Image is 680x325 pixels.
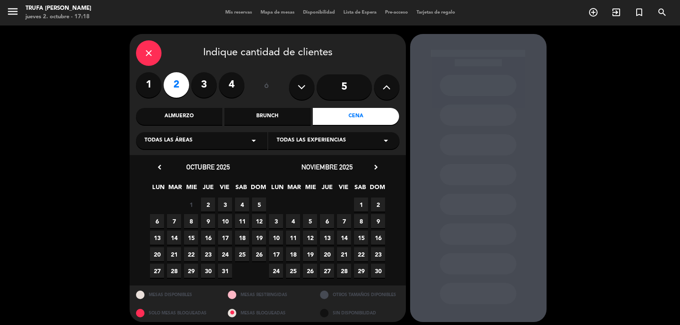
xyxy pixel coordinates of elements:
span: 9 [201,214,215,228]
span: LUN [151,182,165,196]
span: 20 [150,247,164,261]
span: JUE [201,182,215,196]
i: turned_in_not [634,7,644,17]
span: 15 [184,231,198,245]
span: DOM [251,182,265,196]
div: MESAS BLOQUEADAS [221,304,314,322]
span: JUE [320,182,334,196]
div: ó [253,72,280,102]
div: Almuerzo [136,108,222,125]
span: 3 [269,214,283,228]
span: 24 [218,247,232,261]
span: 5 [252,198,266,212]
span: 11 [235,214,249,228]
span: Lista de Espera [339,10,381,15]
span: 27 [320,264,334,278]
span: 4 [235,198,249,212]
span: MIE [303,182,317,196]
i: chevron_right [371,163,380,172]
span: MAR [168,182,182,196]
span: 13 [150,231,164,245]
span: 23 [371,247,385,261]
span: 12 [252,214,266,228]
span: 31 [218,264,232,278]
i: arrow_drop_down [249,136,259,146]
span: 8 [354,214,368,228]
i: menu [6,5,19,18]
span: 28 [337,264,351,278]
div: MESAS DISPONIBLES [130,285,222,304]
span: 29 [184,264,198,278]
span: 6 [320,214,334,228]
span: 12 [303,231,317,245]
span: 15 [354,231,368,245]
span: 22 [354,247,368,261]
span: 16 [201,231,215,245]
span: VIE [337,182,351,196]
span: 1 [354,198,368,212]
span: SAB [353,182,367,196]
span: MIE [184,182,198,196]
span: Mis reservas [221,10,256,15]
div: Trufa [PERSON_NAME] [25,4,91,13]
span: Disponibilidad [299,10,339,15]
label: 4 [219,72,244,98]
span: 30 [201,264,215,278]
div: Brunch [224,108,311,125]
div: OTROS TAMAÑOS DIPONIBLES [314,285,406,304]
span: 21 [167,247,181,261]
span: 19 [252,231,266,245]
span: 23 [201,247,215,261]
i: arrow_drop_down [381,136,391,146]
label: 1 [136,72,161,98]
label: 3 [191,72,217,98]
i: exit_to_app [611,7,621,17]
span: 5 [303,214,317,228]
span: SAB [234,182,248,196]
button: menu [6,5,19,21]
span: 19 [303,247,317,261]
span: 30 [371,264,385,278]
span: 14 [167,231,181,245]
div: SOLO MESAS BLOQUEADAS [130,304,222,322]
span: 28 [167,264,181,278]
span: 21 [337,247,351,261]
span: 24 [269,264,283,278]
span: 3 [218,198,232,212]
span: 9 [371,214,385,228]
div: jueves 2. octubre - 17:18 [25,13,91,21]
span: Todas las áreas [144,136,193,145]
i: add_circle_outline [588,7,598,17]
span: 6 [150,214,164,228]
span: 18 [286,247,300,261]
span: 26 [252,247,266,261]
div: SIN DISPONIBILIDAD [314,304,406,322]
span: 25 [286,264,300,278]
span: 22 [184,247,198,261]
span: 13 [320,231,334,245]
span: Mapa de mesas [256,10,299,15]
div: Cena [313,108,399,125]
span: 17 [269,247,283,261]
i: search [657,7,667,17]
span: 18 [235,231,249,245]
span: 16 [371,231,385,245]
span: Tarjetas de regalo [412,10,459,15]
span: Pre-acceso [381,10,412,15]
span: 10 [218,214,232,228]
span: 20 [320,247,334,261]
span: MAR [287,182,301,196]
span: VIE [218,182,232,196]
span: noviembre 2025 [301,163,353,171]
i: chevron_left [155,163,164,172]
span: 11 [286,231,300,245]
label: 2 [164,72,189,98]
span: DOM [370,182,384,196]
div: MESAS RESTRINGIDAS [221,285,314,304]
span: 17 [218,231,232,245]
span: 14 [337,231,351,245]
span: 8 [184,214,198,228]
span: LUN [270,182,284,196]
span: 10 [269,231,283,245]
span: 2 [201,198,215,212]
